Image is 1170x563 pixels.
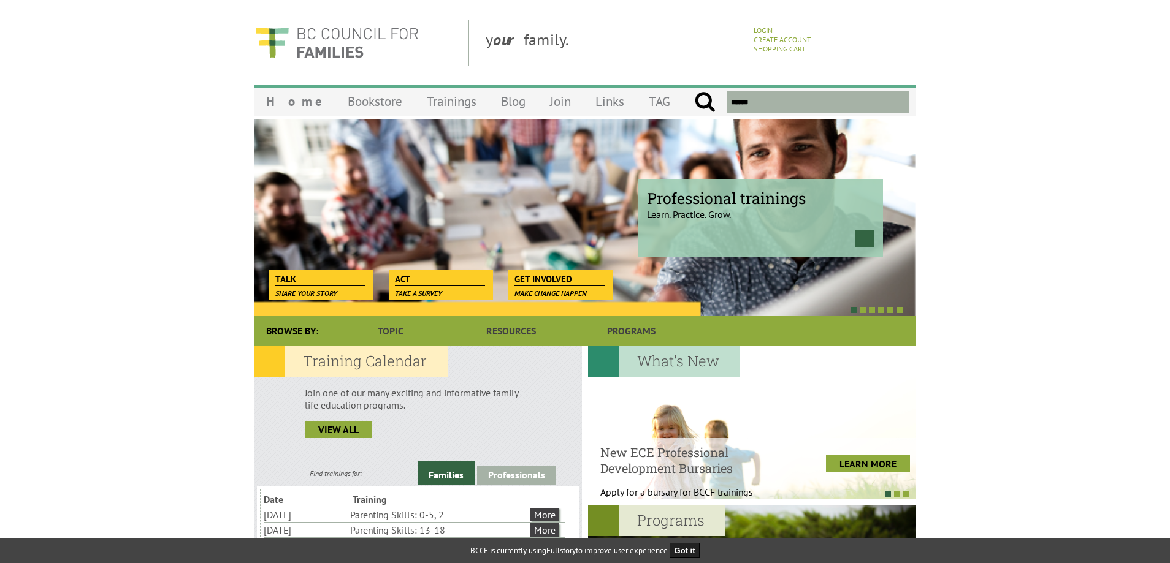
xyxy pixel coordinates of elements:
span: Professional trainings [647,188,874,208]
a: Talk Share your story [269,270,372,287]
a: More [530,523,559,537]
a: Resources [451,316,571,346]
a: TAG [637,87,682,116]
h2: Programs [588,505,725,536]
span: Act [395,273,485,286]
a: Get Involved Make change happen [508,270,611,287]
a: Join [538,87,583,116]
strong: our [493,29,524,50]
span: Get Involved [514,273,605,286]
span: Talk [275,273,365,286]
div: Find trainings for: [254,469,418,478]
a: Login [754,26,773,35]
a: Create Account [754,35,811,44]
a: view all [305,421,372,438]
p: Apply for a bursary for BCCF trainings West... [600,486,784,510]
input: Submit [694,91,716,113]
li: [DATE] [264,523,348,537]
img: BC Council for FAMILIES [254,20,419,66]
h2: What's New [588,346,740,377]
li: [DATE] [264,507,348,522]
button: Got it [670,543,700,558]
a: Trainings [415,87,489,116]
li: Training [353,492,439,507]
a: Fullstory [546,545,576,556]
span: Take a survey [395,289,442,298]
span: Share your story [275,289,337,298]
p: Learn. Practice. Grow. [647,198,874,221]
a: More [530,508,559,521]
a: Professionals [477,466,556,485]
a: Shopping Cart [754,44,806,53]
a: Bookstore [335,87,415,116]
li: Parenting Skills: 13-18 [350,523,528,537]
li: Parenting Skills: 0-5, 2 [350,507,528,522]
a: Blog [489,87,538,116]
h4: New ECE Professional Development Bursaries [600,444,784,476]
a: Act Take a survey [389,270,491,287]
a: Topic [331,316,451,346]
span: Make change happen [514,289,587,298]
a: Families [418,461,475,485]
p: Join one of our many exciting and informative family life education programs. [305,387,531,411]
div: Browse By: [254,316,331,346]
li: Date [264,492,350,507]
a: Home [254,87,335,116]
h2: Training Calendar [254,346,448,377]
a: Programs [572,316,692,346]
a: LEARN MORE [826,455,910,472]
div: y family. [476,20,747,66]
a: Links [583,87,637,116]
